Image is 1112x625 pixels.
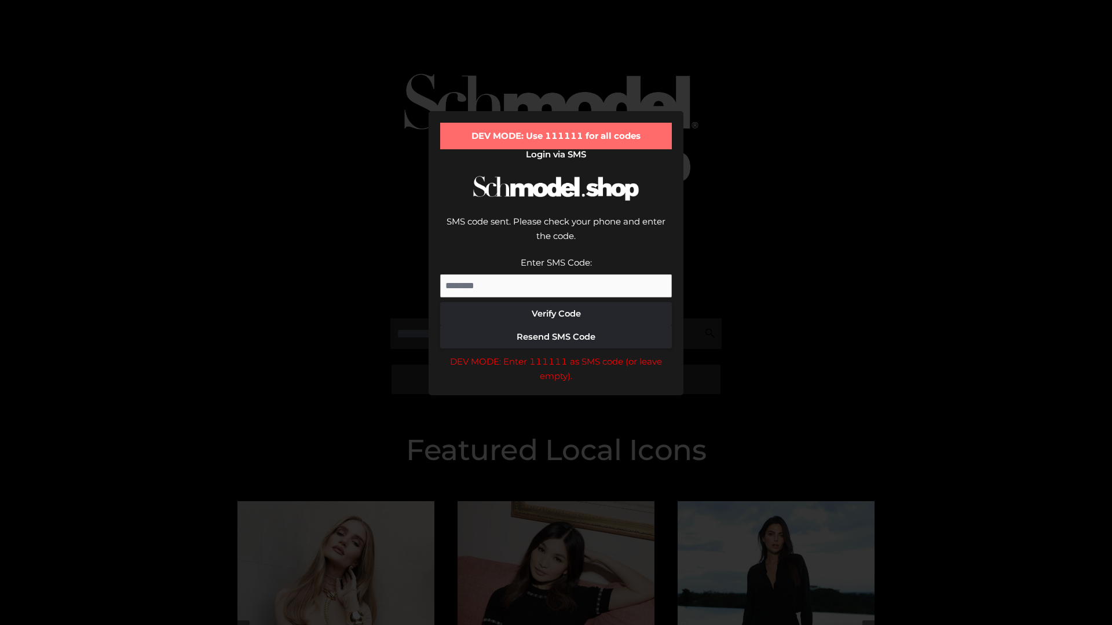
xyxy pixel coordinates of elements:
[469,166,643,211] img: Schmodel Logo
[440,325,672,348] button: Resend SMS Code
[440,302,672,325] button: Verify Code
[521,257,592,268] label: Enter SMS Code:
[440,214,672,255] div: SMS code sent. Please check your phone and enter the code.
[440,354,672,384] div: DEV MODE: Enter 111111 as SMS code (or leave empty).
[440,149,672,160] h2: Login via SMS
[440,123,672,149] div: DEV MODE: Use 111111 for all codes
